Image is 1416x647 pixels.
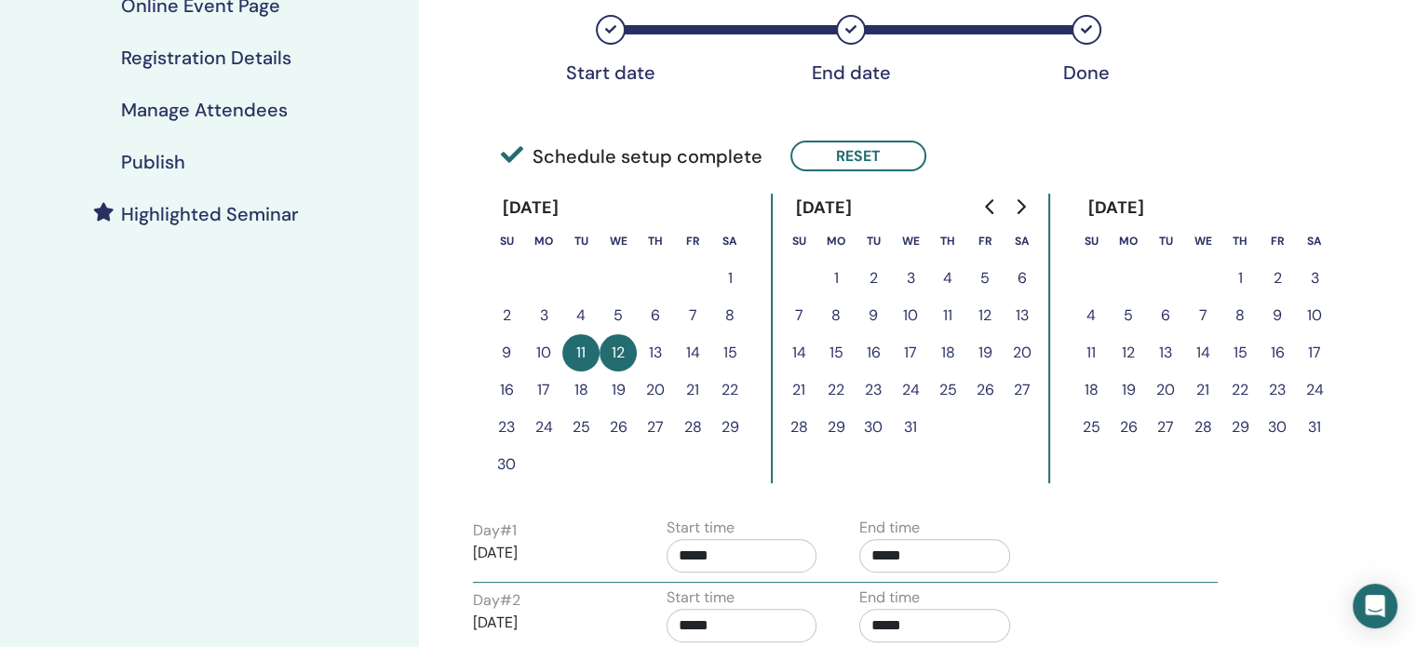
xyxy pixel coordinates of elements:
[488,297,525,334] button: 2
[1072,297,1110,334] button: 4
[637,409,674,446] button: 27
[780,409,817,446] button: 28
[473,612,624,634] p: [DATE]
[929,222,966,260] th: Thursday
[1072,222,1110,260] th: Sunday
[1110,334,1147,371] button: 12
[488,371,525,409] button: 16
[600,222,637,260] th: Wednesday
[121,203,299,225] h4: Highlighted Seminar
[562,297,600,334] button: 4
[859,517,920,539] label: End time
[711,334,748,371] button: 15
[564,61,657,84] div: Start date
[562,371,600,409] button: 18
[637,222,674,260] th: Thursday
[929,334,966,371] button: 18
[525,222,562,260] th: Monday
[600,297,637,334] button: 5
[1259,222,1296,260] th: Friday
[929,260,966,297] button: 4
[488,334,525,371] button: 9
[859,586,920,609] label: End time
[780,371,817,409] button: 21
[966,371,1004,409] button: 26
[1147,371,1184,409] button: 20
[674,334,711,371] button: 14
[1184,334,1221,371] button: 14
[780,334,817,371] button: 14
[473,589,520,612] label: Day # 2
[1184,297,1221,334] button: 7
[600,371,637,409] button: 19
[892,371,929,409] button: 24
[1147,334,1184,371] button: 13
[1072,371,1110,409] button: 18
[892,260,929,297] button: 3
[1259,260,1296,297] button: 2
[855,297,892,334] button: 9
[473,542,624,564] p: [DATE]
[1004,334,1041,371] button: 20
[966,260,1004,297] button: 5
[637,371,674,409] button: 20
[1259,297,1296,334] button: 9
[1004,260,1041,297] button: 6
[1296,409,1333,446] button: 31
[1110,222,1147,260] th: Monday
[1072,194,1159,222] div: [DATE]
[674,409,711,446] button: 28
[804,61,897,84] div: End date
[562,334,600,371] button: 11
[711,371,748,409] button: 22
[1004,222,1041,260] th: Saturday
[929,297,966,334] button: 11
[780,222,817,260] th: Sunday
[817,409,855,446] button: 29
[1259,409,1296,446] button: 30
[817,371,855,409] button: 22
[488,446,525,483] button: 30
[817,334,855,371] button: 15
[121,99,288,121] h4: Manage Attendees
[501,142,762,170] span: Schedule setup complete
[525,334,562,371] button: 10
[1147,409,1184,446] button: 27
[1004,297,1041,334] button: 13
[1221,334,1259,371] button: 15
[1259,371,1296,409] button: 23
[892,409,929,446] button: 31
[817,222,855,260] th: Monday
[488,222,525,260] th: Sunday
[1296,334,1333,371] button: 17
[1040,61,1133,84] div: Done
[790,141,926,171] button: Reset
[817,297,855,334] button: 8
[1110,297,1147,334] button: 5
[674,297,711,334] button: 7
[674,371,711,409] button: 21
[1072,409,1110,446] button: 25
[1221,409,1259,446] button: 29
[1296,260,1333,297] button: 3
[525,371,562,409] button: 17
[1184,371,1221,409] button: 21
[1005,188,1035,225] button: Go to next month
[488,409,525,446] button: 23
[1259,334,1296,371] button: 16
[711,409,748,446] button: 29
[1184,222,1221,260] th: Wednesday
[929,371,966,409] button: 25
[1184,409,1221,446] button: 28
[667,586,735,609] label: Start time
[1221,222,1259,260] th: Thursday
[892,297,929,334] button: 10
[1353,584,1397,628] div: Open Intercom Messenger
[525,297,562,334] button: 3
[855,260,892,297] button: 2
[667,517,735,539] label: Start time
[855,334,892,371] button: 16
[121,151,185,173] h4: Publish
[1147,297,1184,334] button: 6
[121,47,291,69] h4: Registration Details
